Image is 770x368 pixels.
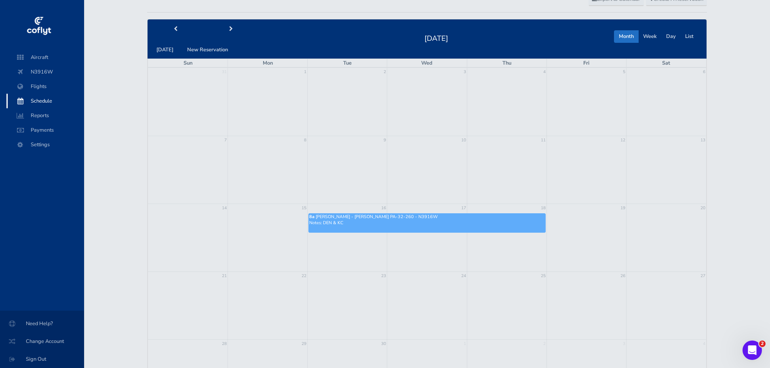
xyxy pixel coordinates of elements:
[301,272,307,280] a: 22
[148,23,203,36] button: prev
[700,272,706,280] a: 27
[622,68,626,76] a: 5
[614,30,639,43] button: Month
[10,316,74,331] span: Need Help?
[540,204,546,212] a: 18
[380,272,387,280] a: 23
[460,136,467,144] a: 10
[316,214,438,220] span: [PERSON_NAME] - [PERSON_NAME] PA-32-260 - N3916W
[15,50,76,65] span: Aircraft
[540,272,546,280] a: 25
[15,123,76,137] span: Payments
[620,136,626,144] a: 12
[301,340,307,348] a: 29
[661,30,681,43] button: Day
[15,108,76,123] span: Reports
[380,204,387,212] a: 16
[182,44,233,56] button: New Reservation
[460,272,467,280] a: 24
[622,340,626,348] a: 3
[25,14,52,38] img: coflyt logo
[203,23,259,36] button: next
[743,341,762,360] iframe: Intercom live chat
[224,136,228,144] a: 7
[309,220,544,226] p: Notes: DEN & KC
[700,136,706,144] a: 13
[303,136,307,144] a: 8
[638,30,662,43] button: Week
[463,340,467,348] a: 1
[15,65,76,79] span: N3916W
[463,68,467,76] a: 3
[583,59,589,67] span: Fri
[421,59,432,67] span: Wed
[10,352,74,366] span: Sign Out
[383,136,387,144] a: 9
[542,340,546,348] a: 2
[380,340,387,348] a: 30
[15,79,76,94] span: Flights
[303,68,307,76] a: 1
[542,68,546,76] a: 4
[263,59,273,67] span: Mon
[15,137,76,152] span: Settings
[152,44,178,56] button: [DATE]
[620,272,626,280] a: 26
[301,204,307,212] a: 15
[343,59,352,67] span: Tue
[10,334,74,349] span: Change Account
[680,30,698,43] button: List
[620,204,626,212] a: 19
[15,94,76,108] span: Schedule
[662,59,670,67] span: Sat
[702,68,706,76] a: 6
[221,204,228,212] a: 14
[502,59,511,67] span: Thu
[221,68,228,76] a: 31
[759,341,766,347] span: 2
[702,340,706,348] a: 4
[309,214,314,220] span: 8a
[184,59,192,67] span: Sun
[420,32,453,43] h2: [DATE]
[540,136,546,144] a: 11
[221,340,228,348] a: 28
[383,68,387,76] a: 2
[221,272,228,280] a: 21
[460,204,467,212] a: 17
[700,204,706,212] a: 20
